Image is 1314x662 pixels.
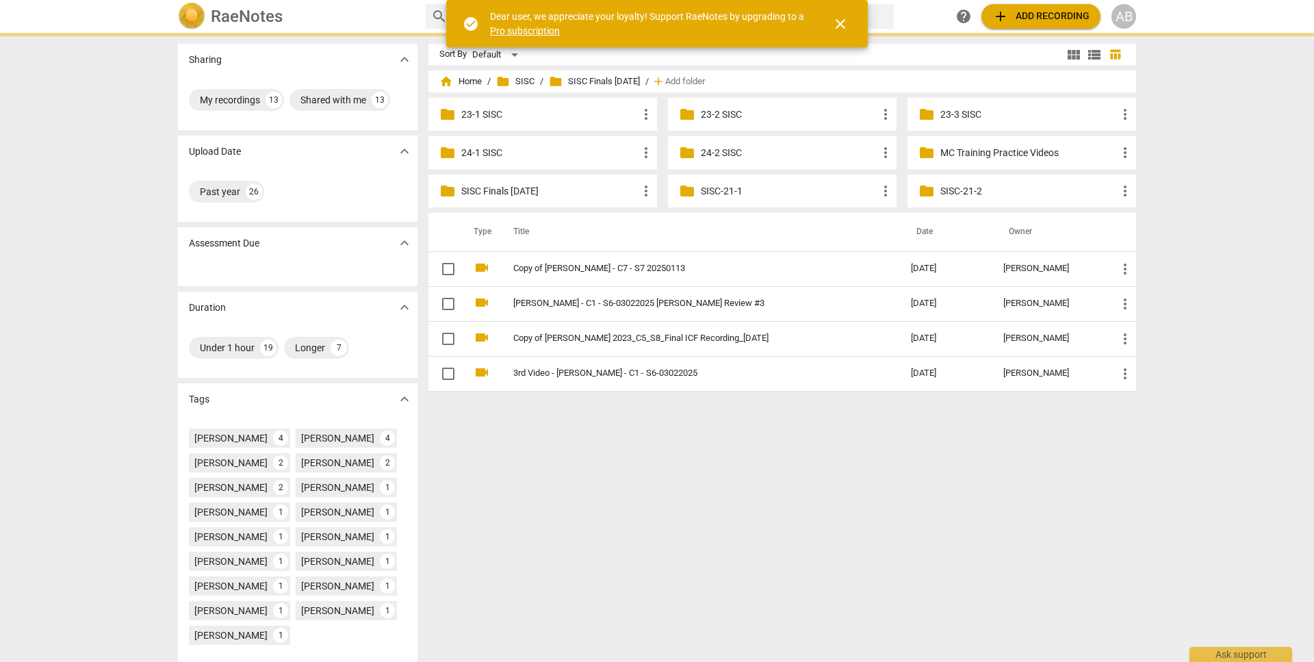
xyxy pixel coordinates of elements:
[496,75,510,88] span: folder
[301,555,374,568] div: [PERSON_NAME]
[194,555,268,568] div: [PERSON_NAME]
[940,146,1117,160] p: MC Training Practice Videos
[1111,4,1136,29] button: AB
[301,579,374,593] div: [PERSON_NAME]
[273,628,288,643] div: 1
[301,530,374,544] div: [PERSON_NAME]
[396,51,413,68] span: expand_more
[679,183,695,199] span: folder
[273,578,288,594] div: 1
[380,578,395,594] div: 1
[439,75,482,88] span: Home
[380,603,395,618] div: 1
[396,235,413,251] span: expand_more
[394,389,415,409] button: Show more
[194,579,268,593] div: [PERSON_NAME]
[940,184,1117,199] p: SISC-21-2
[1084,44,1105,65] button: List view
[380,455,395,470] div: 2
[638,183,654,199] span: more_vert
[1003,368,1095,379] div: [PERSON_NAME]
[1105,44,1125,65] button: Table view
[900,286,992,321] td: [DATE]
[474,259,490,276] span: videocam
[1189,647,1292,662] div: Ask support
[487,77,491,87] span: /
[439,49,467,60] div: Sort By
[472,44,523,66] div: Default
[474,329,490,346] span: videocam
[951,4,976,29] a: Help
[832,16,849,32] span: close
[194,505,268,519] div: [PERSON_NAME]
[1117,366,1133,382] span: more_vert
[301,456,374,470] div: [PERSON_NAME]
[301,431,374,445] div: [PERSON_NAME]
[1117,296,1133,312] span: more_vert
[900,213,992,251] th: Date
[679,144,695,161] span: folder
[992,8,1090,25] span: Add recording
[273,529,288,544] div: 1
[701,184,877,199] p: SISC-21-1
[1117,144,1133,161] span: more_vert
[439,144,456,161] span: folder
[1117,331,1133,347] span: more_vert
[380,505,395,520] div: 1
[918,106,935,123] span: folder
[439,183,456,199] span: folder
[638,144,654,161] span: more_vert
[246,183,262,200] div: 26
[300,93,366,107] div: Shared with me
[189,301,226,315] p: Duration
[474,294,490,311] span: videocam
[497,213,900,251] th: Title
[513,368,862,379] a: 3rd Video - [PERSON_NAME] - C1 - S6-03022025
[461,107,638,122] p: 23-1 SISC
[194,456,268,470] div: [PERSON_NAME]
[178,3,205,30] img: Logo
[273,480,288,495] div: 2
[992,8,1009,25] span: add
[380,529,395,544] div: 1
[380,554,395,569] div: 1
[189,144,241,159] p: Upload Date
[273,554,288,569] div: 1
[189,53,222,67] p: Sharing
[955,8,972,25] span: help
[372,92,388,108] div: 13
[273,603,288,618] div: 1
[461,184,638,199] p: SISC Finals May 2025
[439,75,453,88] span: home
[463,213,497,251] th: Type
[194,628,268,642] div: [PERSON_NAME]
[900,356,992,391] td: [DATE]
[380,480,395,495] div: 1
[1066,47,1082,63] span: view_module
[1109,48,1122,61] span: table_chart
[652,75,665,88] span: add
[645,77,649,87] span: /
[396,299,413,316] span: expand_more
[331,340,347,356] div: 7
[396,391,413,407] span: expand_more
[431,8,448,25] span: search
[1003,333,1095,344] div: [PERSON_NAME]
[701,107,877,122] p: 23-2 SISC
[1117,261,1133,277] span: more_vert
[981,4,1100,29] button: Upload
[1064,44,1084,65] button: Tile view
[877,144,894,161] span: more_vert
[540,77,543,87] span: /
[1117,106,1133,123] span: more_vert
[877,183,894,199] span: more_vert
[513,333,862,344] a: Copy of [PERSON_NAME] 2023_C5_S8_Final ICF Recording_[DATE]
[900,251,992,286] td: [DATE]
[490,25,560,36] a: Pro subscription
[394,141,415,162] button: Show more
[992,213,1106,251] th: Owner
[1003,298,1095,309] div: [PERSON_NAME]
[638,106,654,123] span: more_vert
[513,264,862,274] a: Copy of [PERSON_NAME] - C7 - S7 20250113
[1086,47,1103,63] span: view_list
